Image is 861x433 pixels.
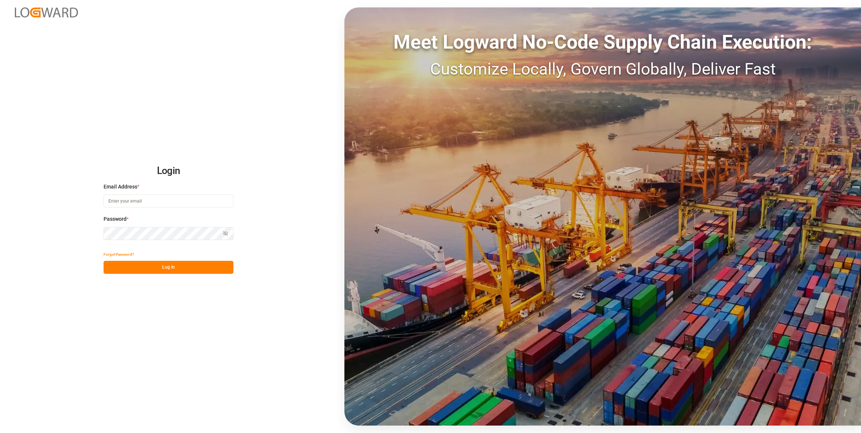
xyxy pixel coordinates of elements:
div: Meet Logward No-Code Supply Chain Execution: [344,28,861,57]
button: Forgot Password? [104,248,134,261]
img: Logward_new_orange.png [15,7,78,17]
span: Email Address [104,183,137,191]
button: Log In [104,261,233,274]
span: Password [104,215,127,223]
h2: Login [104,159,233,183]
input: Enter your email [104,194,233,207]
div: Customize Locally, Govern Globally, Deliver Fast [344,57,861,81]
